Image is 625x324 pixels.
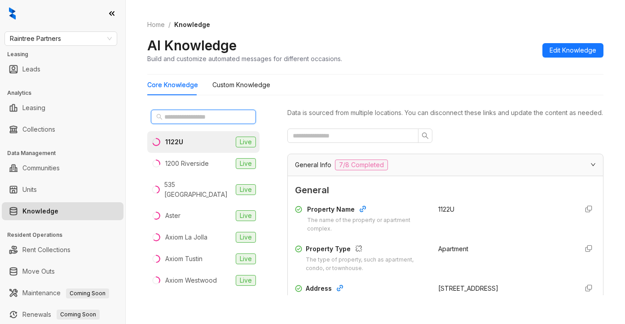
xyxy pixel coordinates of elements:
[147,54,342,63] div: Build and customize automated messages for different occasions.
[168,20,171,30] li: /
[307,204,427,216] div: Property Name
[295,183,596,197] span: General
[2,159,123,177] li: Communities
[590,162,596,167] span: expanded
[10,32,112,45] span: Raintree Partners
[335,160,388,170] span: 7/8 Completed
[236,232,256,243] span: Live
[2,262,123,280] li: Move Outs
[288,154,603,176] div: General Info7/8 Completed
[438,284,571,293] div: [STREET_ADDRESS]
[22,241,70,259] a: Rent Collections
[307,216,427,233] div: The name of the property or apartment complex.
[306,284,427,295] div: Address
[236,275,256,286] span: Live
[165,275,217,285] div: Axiom Westwood
[174,21,210,28] span: Knowledge
[7,149,125,157] h3: Data Management
[22,159,60,177] a: Communities
[66,288,109,298] span: Coming Soon
[165,254,202,264] div: Axiom Tustin
[236,210,256,221] span: Live
[295,160,331,170] span: General Info
[9,7,16,20] img: logo
[236,137,256,147] span: Live
[2,60,123,78] li: Leads
[2,241,123,259] li: Rent Collections
[236,184,256,195] span: Live
[2,181,123,199] li: Units
[287,108,603,118] div: Data is sourced from multiple locations. You can disconnect these links and update the content as...
[147,37,237,54] h2: AI Knowledge
[542,43,603,58] button: Edit Knowledge
[165,232,207,242] div: Axiom La Jolla
[212,80,270,90] div: Custom Knowledge
[22,60,40,78] a: Leads
[306,256,427,273] div: The type of property, such as apartment, condo, or townhouse.
[165,211,180,221] div: Aster
[236,158,256,169] span: Live
[164,180,232,200] div: 535 [GEOGRAPHIC_DATA]
[2,120,123,138] li: Collections
[57,310,100,320] span: Coming Soon
[306,295,427,312] div: The physical address of the property, including city, state, and postal code.
[22,99,45,117] a: Leasing
[2,202,123,220] li: Knowledge
[550,45,596,55] span: Edit Knowledge
[7,231,125,239] h3: Resident Operations
[165,159,209,169] div: 1200 Riverside
[147,80,198,90] div: Core Knowledge
[145,20,167,30] a: Home
[156,114,163,120] span: search
[438,245,468,253] span: Apartment
[22,181,37,199] a: Units
[2,99,123,117] li: Leasing
[22,306,100,324] a: RenewalsComing Soon
[22,262,55,280] a: Move Outs
[2,284,123,302] li: Maintenance
[422,132,429,139] span: search
[7,89,125,97] h3: Analytics
[165,137,183,147] div: 1122U
[7,50,125,58] h3: Leasing
[306,244,427,256] div: Property Type
[22,120,55,138] a: Collections
[438,205,454,213] span: 1122U
[236,253,256,264] span: Live
[2,306,123,324] li: Renewals
[22,202,58,220] a: Knowledge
